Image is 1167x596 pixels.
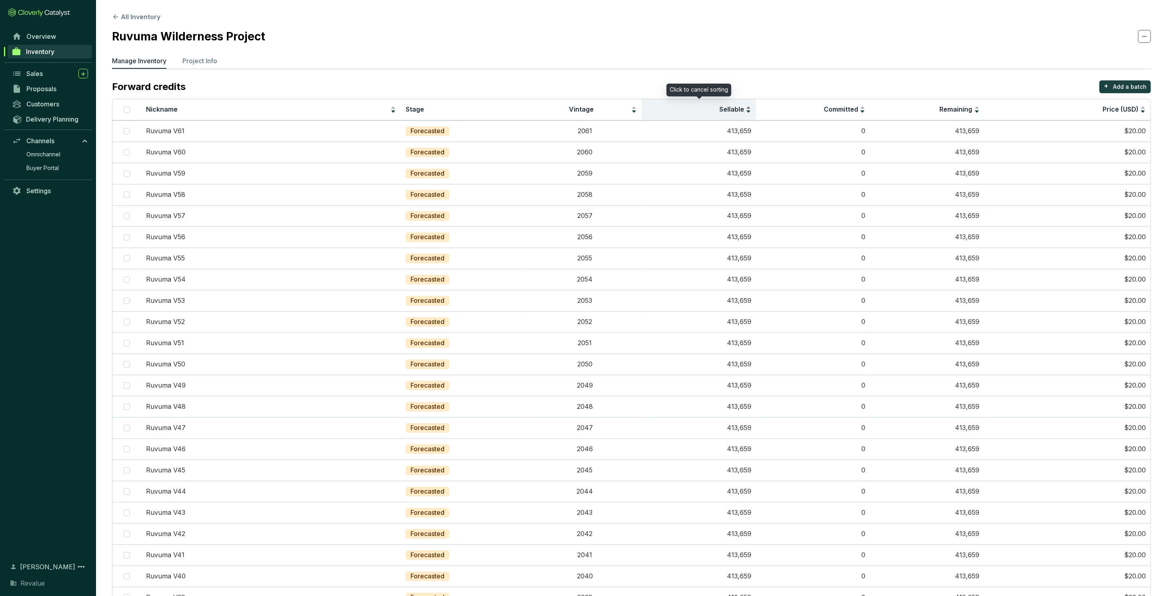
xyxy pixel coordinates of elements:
[642,523,756,544] td: 413,659
[985,205,1151,226] td: $20.00
[870,311,984,332] td: 413,659
[146,233,185,242] p: Ruvuma V56
[528,544,642,566] td: 2041
[985,544,1151,566] td: $20.00
[870,396,984,417] td: 413,659
[985,311,1151,332] td: $20.00
[985,417,1151,438] td: $20.00
[146,169,185,178] p: Ruvuma V59
[410,530,444,538] p: Forecasted
[528,248,642,269] td: 2055
[410,572,444,581] p: Forecasted
[528,481,642,502] td: 2044
[528,502,642,523] td: 2043
[22,148,92,160] a: Omnichannel
[870,226,984,248] td: 413,659
[870,290,984,311] td: 413,659
[1104,80,1109,92] p: +
[642,120,756,142] td: 413,659
[756,142,870,163] td: 0
[410,339,444,348] p: Forecasted
[528,460,642,481] td: 2045
[870,502,984,523] td: 413,659
[26,137,54,145] span: Channels
[985,142,1151,163] td: $20.00
[756,544,870,566] td: 0
[410,466,444,475] p: Forecasted
[410,127,444,136] p: Forecasted
[26,48,54,56] span: Inventory
[410,296,444,305] p: Forecasted
[410,169,444,178] p: Forecasted
[26,115,78,123] span: Delivery Planning
[756,354,870,375] td: 0
[1113,83,1147,91] p: Add a batch
[410,424,444,432] p: Forecasted
[756,417,870,438] td: 0
[146,466,185,475] p: Ruvuma V45
[642,332,756,354] td: 413,659
[985,566,1151,587] td: $20.00
[870,248,984,269] td: 413,659
[756,120,870,142] td: 0
[146,190,185,199] p: Ruvuma V58
[642,544,756,566] td: 413,659
[8,45,92,58] a: Inventory
[642,184,756,205] td: 413,659
[756,163,870,184] td: 0
[146,530,185,538] p: Ruvuma V42
[642,205,756,226] td: 413,659
[756,205,870,226] td: 0
[112,12,160,22] button: All Inventory
[870,120,984,142] td: 413,659
[528,290,642,311] td: 2053
[642,396,756,417] td: 413,659
[8,30,92,43] a: Overview
[26,187,51,195] span: Settings
[20,578,45,588] span: Revalue
[112,80,186,93] p: Forward credits
[410,254,444,263] p: Forecasted
[146,402,186,411] p: Ruvuma V48
[146,572,186,581] p: Ruvuma V40
[146,318,185,326] p: Ruvuma V52
[870,523,984,544] td: 413,659
[985,120,1151,142] td: $20.00
[146,339,184,348] p: Ruvuma V51
[870,332,984,354] td: 413,659
[824,105,858,113] span: Committed
[756,375,870,396] td: 0
[528,332,642,354] td: 2051
[26,32,56,40] span: Overview
[528,438,642,460] td: 2046
[756,290,870,311] td: 0
[870,269,984,290] td: 413,659
[985,481,1151,502] td: $20.00
[985,163,1151,184] td: $20.00
[642,438,756,460] td: 413,659
[8,97,92,111] a: Customers
[8,112,92,126] a: Delivery Planning
[642,375,756,396] td: 413,659
[528,120,642,142] td: 2061
[528,396,642,417] td: 2048
[870,417,984,438] td: 413,659
[22,162,92,174] a: Buyer Portal
[642,290,756,311] td: 413,659
[642,163,756,184] td: 413,659
[112,56,166,66] p: Manage Inventory
[1099,80,1151,93] button: +Add a batch
[146,296,185,305] p: Ruvuma V53
[870,438,984,460] td: 413,659
[410,212,444,220] p: Forecasted
[1103,105,1139,113] span: Price (USD)
[528,163,642,184] td: 2059
[528,226,642,248] td: 2056
[756,311,870,332] td: 0
[8,134,92,148] a: Channels
[870,566,984,587] td: 413,659
[870,205,984,226] td: 413,659
[642,481,756,502] td: 413,659
[719,105,744,113] span: Sellable
[985,269,1151,290] td: $20.00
